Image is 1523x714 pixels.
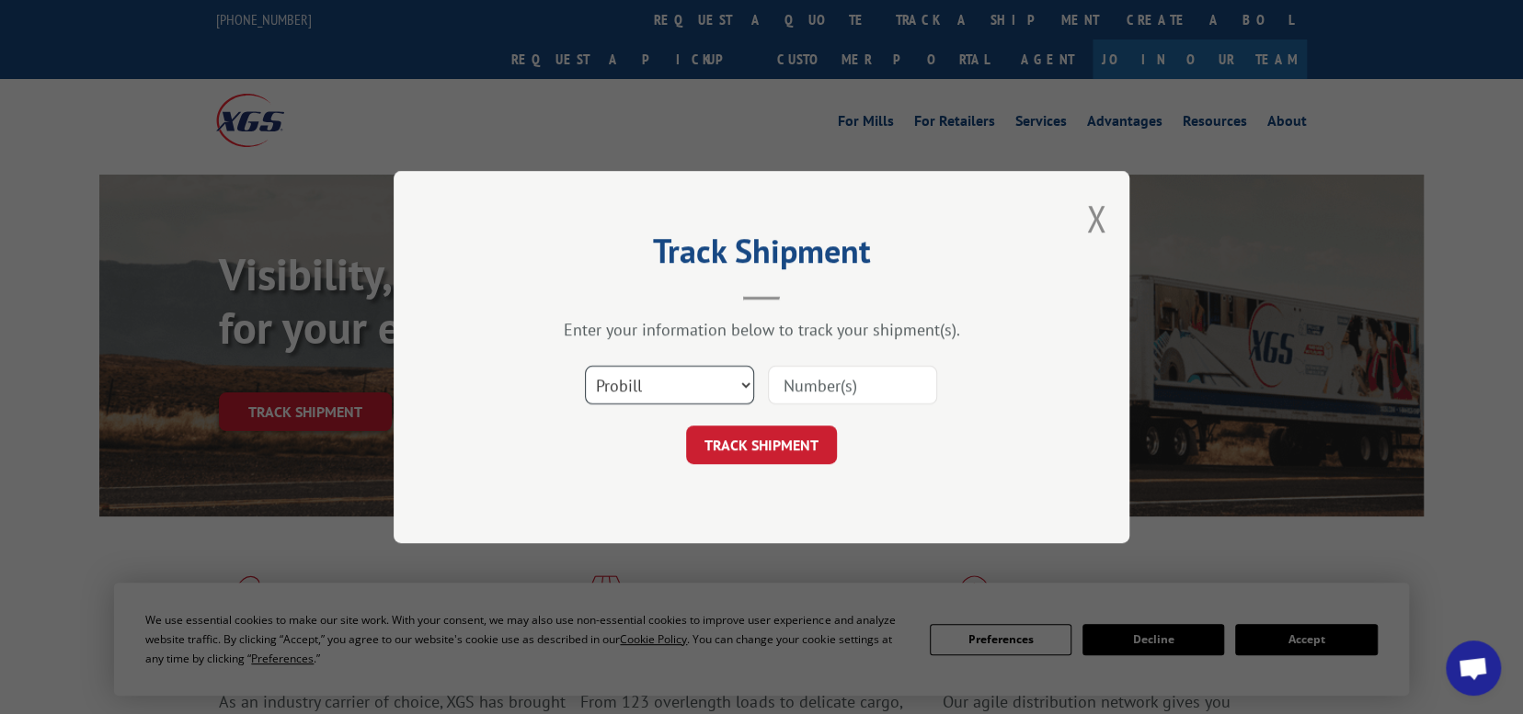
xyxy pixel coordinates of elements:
h2: Track Shipment [486,238,1037,273]
div: Open chat [1446,640,1501,696]
button: Close modal [1086,194,1106,243]
input: Number(s) [768,366,937,404]
button: TRACK SHIPMENT [686,425,837,464]
div: Enter your information below to track your shipment(s). [486,319,1037,340]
